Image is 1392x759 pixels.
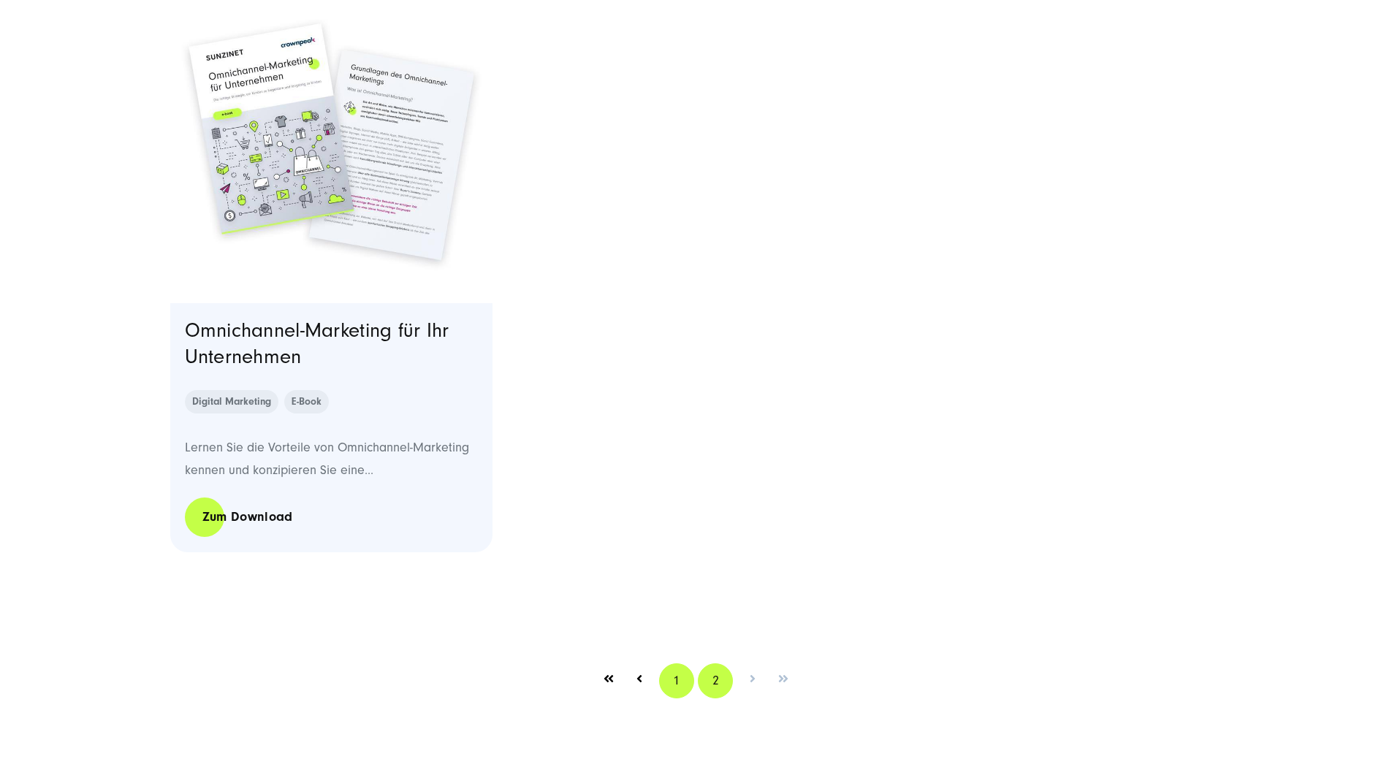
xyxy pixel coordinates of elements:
[185,319,449,368] a: Omnichannel-Marketing für Ihr Unternehmen
[185,437,479,481] p: Lernen Sie die Vorteile von Omnichannel-Marketing kennen und konzipieren Sie eine...
[185,496,311,538] a: Zum Download
[659,663,694,698] a: Go to Page 1
[284,390,329,413] a: E-Book
[185,390,278,413] a: Digital Marketing
[698,663,733,698] a: Go to Page 2
[170,641,1222,720] nav: Pagination navigation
